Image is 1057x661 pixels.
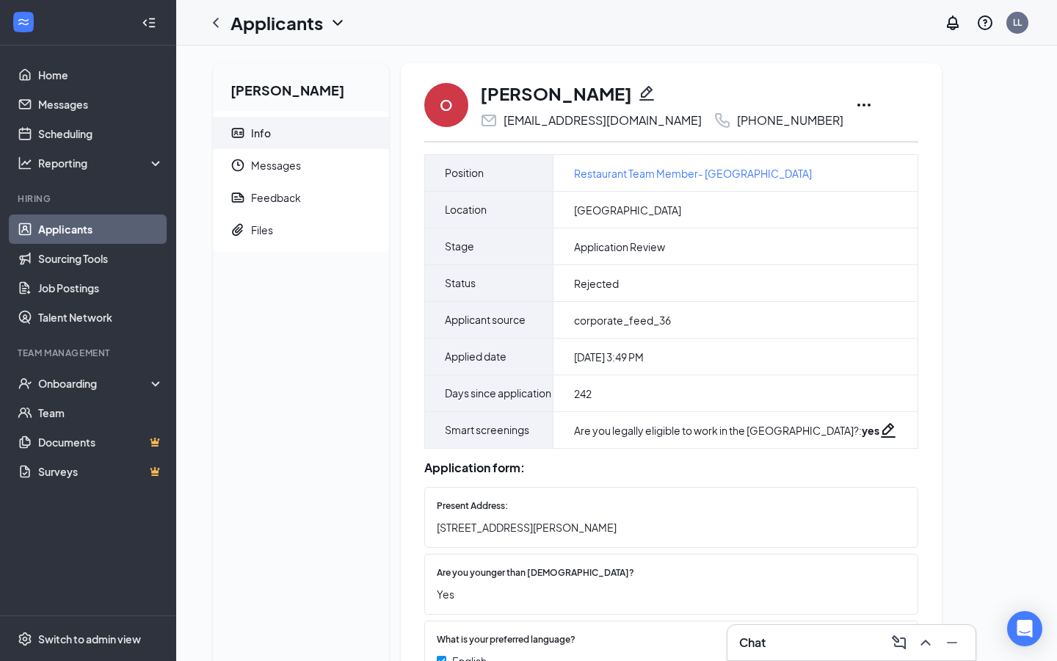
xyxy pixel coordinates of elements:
[38,632,141,646] div: Switch to admin view
[917,634,934,651] svg: ChevronUp
[38,457,164,486] a: SurveysCrown
[18,192,161,205] div: Hiring
[213,181,389,214] a: ReportFeedback
[445,192,487,228] span: Location
[445,302,526,338] span: Applicant source
[739,635,766,651] h3: Chat
[18,347,161,359] div: Team Management
[445,228,474,264] span: Stage
[1013,16,1022,29] div: LL
[142,15,156,30] svg: Collapse
[504,113,702,128] div: [EMAIL_ADDRESS][DOMAIN_NAME]
[38,398,164,427] a: Team
[230,223,245,237] svg: Paperclip
[890,634,908,651] svg: ComposeMessage
[213,149,389,181] a: ClockMessages
[230,190,245,205] svg: Report
[445,265,476,301] span: Status
[437,586,891,602] span: Yes
[38,427,164,457] a: DocumentsCrown
[445,155,484,191] span: Position
[445,375,551,411] span: Days since application
[737,113,843,128] div: [PHONE_NUMBER]
[437,519,891,535] span: [STREET_ADDRESS][PERSON_NAME]
[38,303,164,332] a: Talent Network
[574,239,665,254] span: Application Review
[18,376,32,391] svg: UserCheck
[437,633,575,647] span: What is your preferred language?
[207,14,225,32] svg: ChevronLeft
[445,412,529,448] span: Smart screenings
[914,631,937,654] button: ChevronUp
[944,14,962,32] svg: Notifications
[251,190,301,205] div: Feedback
[38,119,164,148] a: Scheduling
[251,126,271,140] div: Info
[887,631,911,654] button: ComposeMessage
[329,14,346,32] svg: ChevronDown
[213,117,389,149] a: ContactCardInfo
[38,273,164,303] a: Job Postings
[38,244,164,273] a: Sourcing Tools
[943,634,961,651] svg: Minimize
[480,81,632,106] h1: [PERSON_NAME]
[574,165,812,181] a: Restaurant Team Member- [GEOGRAPHIC_DATA]
[38,376,151,391] div: Onboarding
[251,149,377,181] span: Messages
[18,632,32,646] svg: Settings
[213,63,389,111] h2: [PERSON_NAME]
[480,112,498,129] svg: Email
[574,423,879,438] div: Are you legally eligible to work in the [GEOGRAPHIC_DATA]? :
[879,422,897,439] svg: Pencil
[424,460,918,475] div: Application form:
[862,424,879,437] strong: yes
[18,156,32,170] svg: Analysis
[437,499,508,513] span: Present Address:
[574,276,619,291] span: Rejected
[16,15,31,29] svg: WorkstreamLogo
[38,60,164,90] a: Home
[38,214,164,244] a: Applicants
[213,214,389,246] a: PaperclipFiles
[855,96,873,114] svg: Ellipses
[440,95,453,115] div: O
[713,112,731,129] svg: Phone
[230,126,245,140] svg: ContactCard
[437,566,634,580] span: Are you younger than [DEMOGRAPHIC_DATA]?
[38,156,164,170] div: Reporting
[445,339,506,375] span: Applied date
[574,203,681,217] span: [GEOGRAPHIC_DATA]
[638,84,655,102] svg: Pencil
[230,10,323,35] h1: Applicants
[230,158,245,173] svg: Clock
[251,223,273,237] div: Files
[940,631,964,654] button: Minimize
[1007,611,1042,646] div: Open Intercom Messenger
[574,386,592,401] span: 242
[976,14,994,32] svg: QuestionInfo
[574,350,644,364] span: [DATE] 3:49 PM
[38,90,164,119] a: Messages
[574,313,671,328] span: corporate_feed_36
